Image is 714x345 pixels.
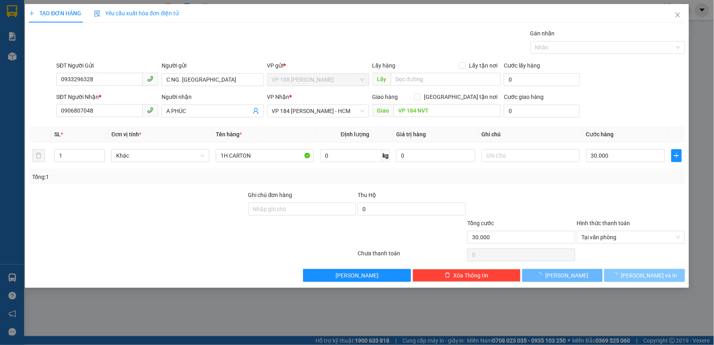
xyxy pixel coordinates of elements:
span: Tên hàng [216,131,242,138]
span: VP 184 Nguyễn Văn Trỗi - HCM [272,105,364,117]
span: plus [29,10,35,16]
input: Ghi Chú [482,149,580,162]
span: Yêu cầu xuất hóa đơn điện tử [94,10,179,16]
label: Cước giao hàng [504,94,544,100]
span: plus [672,152,681,159]
span: [PERSON_NAME] [336,271,378,280]
span: Lấy tận nơi [466,61,501,70]
span: Lấy hàng [372,62,396,69]
button: plus [671,149,681,162]
button: [PERSON_NAME] và In [604,269,685,282]
span: Đơn vị tính [111,131,141,138]
span: SL [54,131,61,138]
span: [PERSON_NAME] và In [621,271,677,280]
label: Gán nhãn [530,30,555,37]
button: delete [32,149,45,162]
span: Giao hàng [372,94,398,100]
div: Người nhận [162,92,264,101]
span: [PERSON_NAME] [545,271,588,280]
button: deleteXóa Thông tin [413,269,521,282]
input: Ghi chú đơn hàng [248,203,356,216]
span: VP Nhận [267,94,290,100]
span: delete [445,272,450,279]
div: Người gửi [162,61,264,70]
span: Lấy [372,73,391,86]
th: Ghi chú [479,127,583,142]
span: Khác [116,150,205,162]
span: Thu Hộ [358,192,376,198]
input: Dọc đường [394,104,501,117]
span: Giao [372,104,394,117]
span: close [675,12,681,18]
div: VP gửi [267,61,369,70]
span: VP 108 Lê Hồng Phong - Vũng Tàu [272,74,364,86]
button: [PERSON_NAME] [303,269,411,282]
input: VD: Bàn, Ghế [216,149,314,162]
button: [PERSON_NAME] [522,269,603,282]
input: Dọc đường [391,73,501,86]
div: SĐT Người Gửi [56,61,158,70]
button: Close [667,4,689,27]
span: loading [612,272,621,278]
span: Định lượng [341,131,369,138]
label: Ghi chú đơn hàng [248,192,293,198]
span: user-add [253,108,259,114]
span: loading [536,272,545,278]
span: phone [147,107,153,113]
span: kg [382,149,390,162]
input: Cước lấy hàng [504,73,580,86]
span: phone [147,76,153,82]
div: Chưa thanh toán [357,249,466,263]
span: [GEOGRAPHIC_DATA] tận nơi [421,92,501,101]
img: icon [94,10,100,17]
span: Tại văn phòng [582,231,680,243]
span: TẠO ĐƠN HÀNG [29,10,81,16]
span: Giá trị hàng [396,131,426,138]
div: SĐT Người Nhận [56,92,158,101]
div: Tổng: 1 [32,172,276,181]
span: Tổng cước [467,220,494,226]
label: Cước lấy hàng [504,62,540,69]
label: Hình thức thanh toán [577,220,630,226]
span: Xóa Thông tin [454,271,489,280]
input: Cước giao hàng [504,105,580,117]
span: Cước hàng [586,131,614,138]
input: 0 [396,149,475,162]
